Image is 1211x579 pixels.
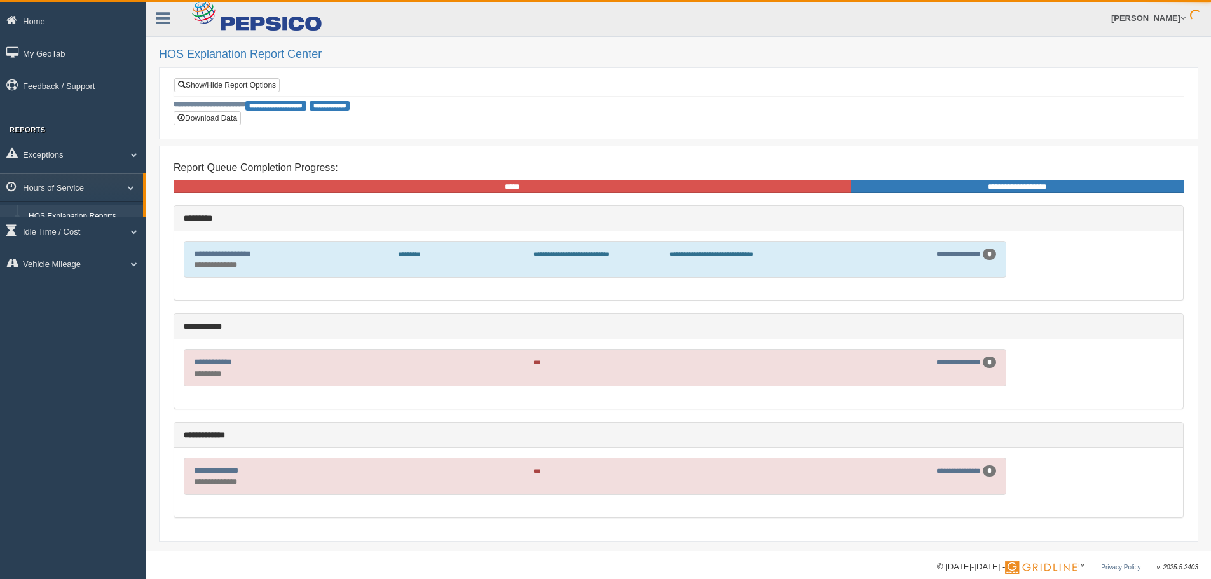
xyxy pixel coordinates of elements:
span: v. 2025.5.2403 [1157,564,1198,571]
h4: Report Queue Completion Progress: [174,162,1184,174]
div: © [DATE]-[DATE] - ™ [937,561,1198,574]
h2: HOS Explanation Report Center [159,48,1198,61]
img: Gridline [1005,561,1077,574]
a: Privacy Policy [1101,564,1140,571]
a: Show/Hide Report Options [174,78,280,92]
a: HOS Explanation Reports [23,205,143,228]
button: Download Data [174,111,241,125]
